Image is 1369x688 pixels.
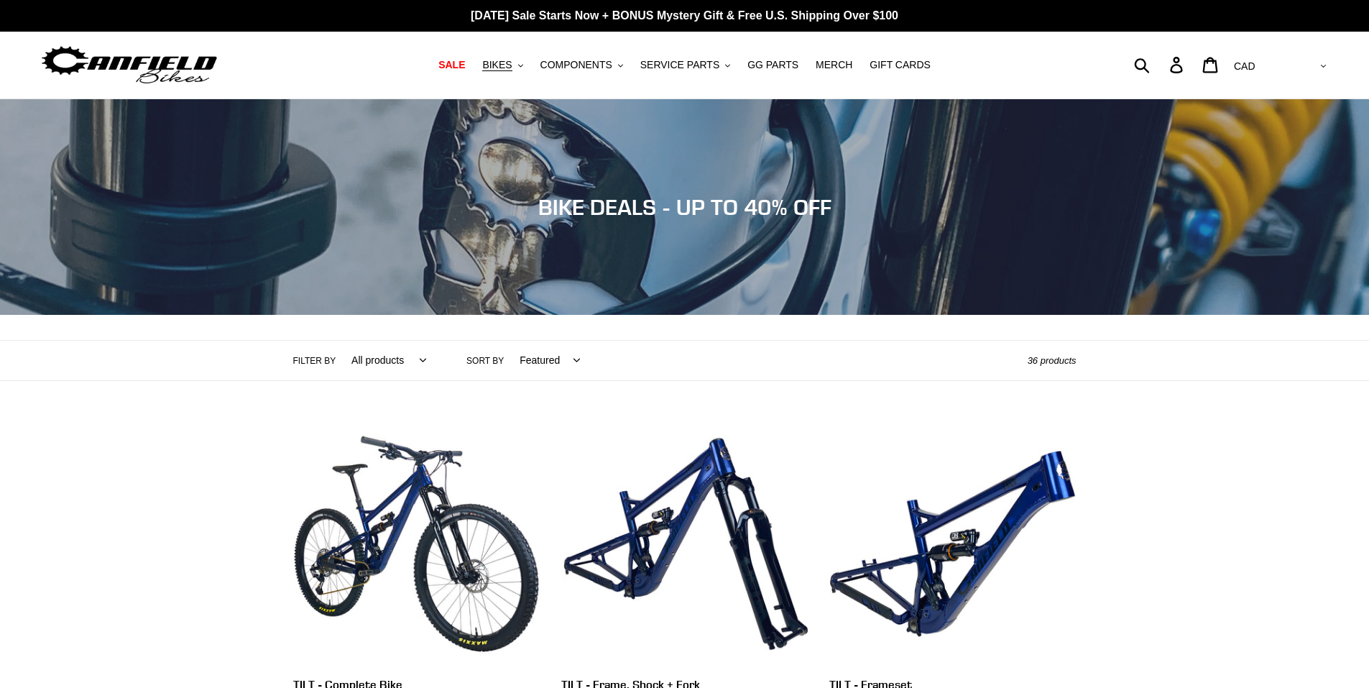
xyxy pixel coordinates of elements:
span: GIFT CARDS [870,59,931,71]
a: SALE [431,55,472,75]
span: COMPONENTS [540,59,612,71]
button: COMPONENTS [533,55,630,75]
span: MERCH [816,59,852,71]
a: MERCH [808,55,859,75]
label: Filter by [293,354,336,367]
img: Canfield Bikes [40,42,219,88]
button: BIKES [475,55,530,75]
input: Search [1142,49,1179,81]
span: SALE [438,59,465,71]
span: GG PARTS [747,59,798,71]
span: 36 products [1028,355,1077,366]
span: BIKE DEALS - UP TO 40% OFF [538,194,831,220]
span: BIKES [482,59,512,71]
label: Sort by [466,354,504,367]
a: GIFT CARDS [862,55,938,75]
button: SERVICE PARTS [633,55,737,75]
a: GG PARTS [740,55,806,75]
span: SERVICE PARTS [640,59,719,71]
